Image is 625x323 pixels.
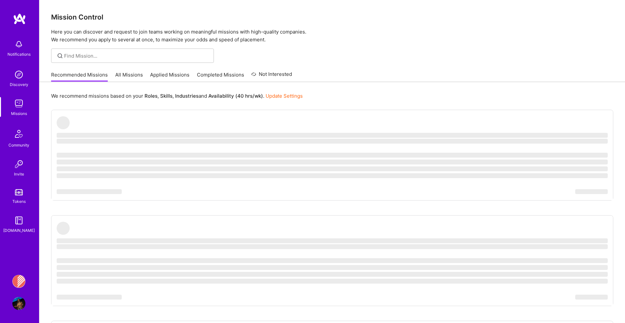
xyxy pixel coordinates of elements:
a: User Avatar [11,297,27,310]
img: User Avatar [12,297,25,310]
a: Completed Missions [197,71,244,82]
img: guide book [12,214,25,227]
h3: Mission Control [51,13,613,21]
img: discovery [12,68,25,81]
div: Community [8,142,29,148]
p: Here you can discover and request to join teams working on meaningful missions with high-quality ... [51,28,613,44]
b: Roles [145,93,158,99]
img: tokens [15,189,23,195]
div: [DOMAIN_NAME] [3,227,35,234]
b: Skills [160,93,173,99]
p: We recommend missions based on your , , and . [51,92,303,99]
i: icon SearchGrey [56,52,64,60]
img: Banjo Health: AI Coding Tools Enablement Workshop [12,275,25,288]
div: Missions [11,110,27,117]
b: Industries [175,93,199,99]
div: Tokens [12,198,26,205]
div: Discovery [10,81,28,88]
a: All Missions [115,71,143,82]
img: Invite [12,158,25,171]
b: Availability (40 hrs/wk) [208,93,263,99]
div: Invite [14,171,24,177]
img: teamwork [12,97,25,110]
img: bell [12,38,25,51]
img: Community [11,126,27,142]
a: Update Settings [266,93,303,99]
a: Applied Missions [150,71,189,82]
img: logo [13,13,26,25]
a: Recommended Missions [51,71,108,82]
input: Find Mission... [64,52,209,59]
div: Notifications [7,51,31,58]
a: Not Interested [251,70,292,82]
a: Banjo Health: AI Coding Tools Enablement Workshop [11,275,27,288]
